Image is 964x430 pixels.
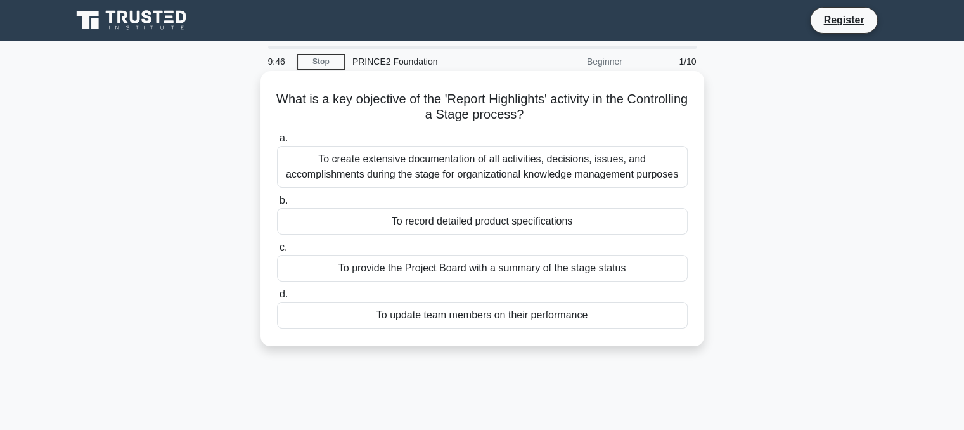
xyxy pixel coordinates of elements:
[277,255,688,282] div: To provide the Project Board with a summary of the stage status
[345,49,519,74] div: PRINCE2 Foundation
[277,302,688,329] div: To update team members on their performance
[280,289,288,299] span: d.
[519,49,630,74] div: Beginner
[816,12,871,28] a: Register
[277,146,688,188] div: To create extensive documentation of all activities, decisions, issues, and accomplishments durin...
[280,133,288,143] span: a.
[280,195,288,205] span: b.
[280,242,287,252] span: c.
[276,91,689,123] h5: What is a key objective of the 'Report Highlights' activity in the Controlling a Stage process?
[260,49,297,74] div: 9:46
[297,54,345,70] a: Stop
[630,49,704,74] div: 1/10
[277,208,688,235] div: To record detailed product specifications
